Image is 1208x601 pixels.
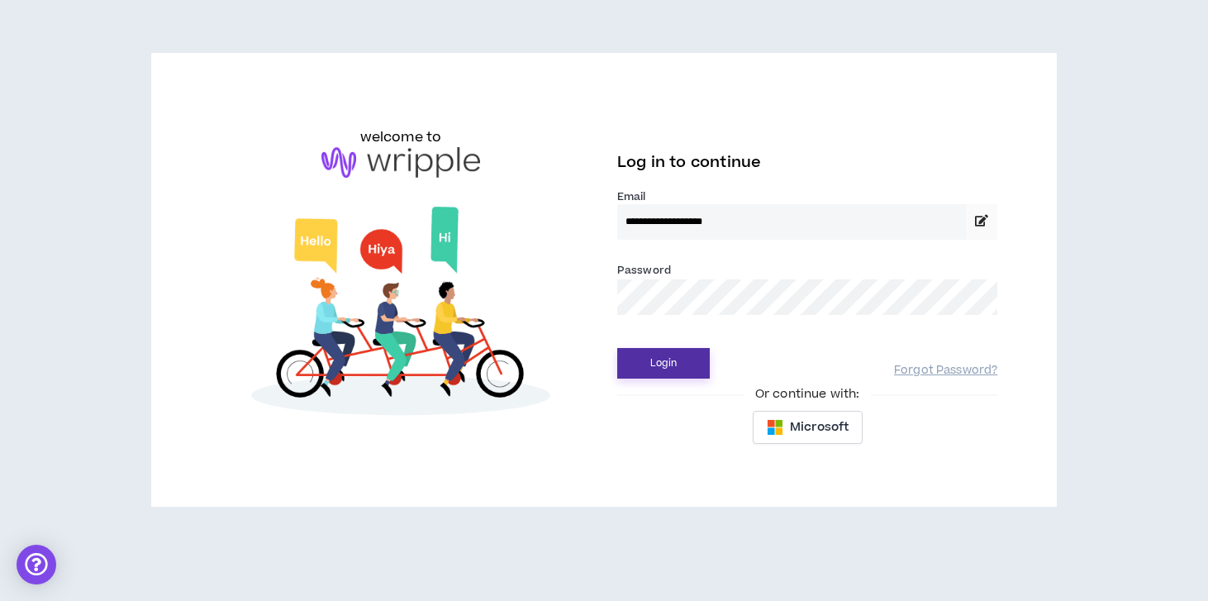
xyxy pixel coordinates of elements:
button: Login [617,348,710,379]
span: Microsoft [790,418,849,436]
a: Forgot Password? [894,363,997,379]
label: Password [617,263,671,278]
div: Open Intercom Messenger [17,545,56,584]
label: Email [617,189,997,204]
h6: welcome to [360,127,442,147]
img: logo-brand.png [321,147,480,179]
button: Microsoft [753,411,863,444]
img: Welcome to Wripple [211,194,591,432]
span: Or continue with: [744,385,871,403]
span: Log in to continue [617,152,761,173]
